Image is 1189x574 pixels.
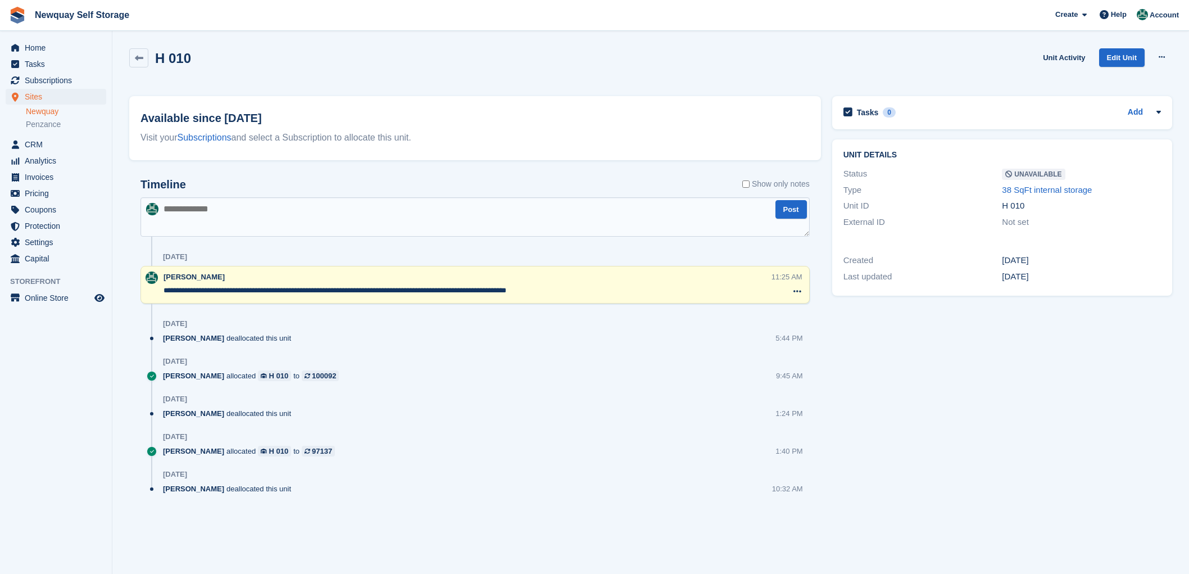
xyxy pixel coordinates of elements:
[302,446,335,457] a: 97137
[1128,106,1143,119] a: Add
[163,395,187,404] div: [DATE]
[772,272,802,282] div: 11:25 AM
[6,56,106,72] a: menu
[163,370,344,381] div: allocated to
[843,254,1002,267] div: Created
[163,370,224,381] span: [PERSON_NAME]
[843,216,1002,229] div: External ID
[6,234,106,250] a: menu
[6,218,106,234] a: menu
[776,370,803,381] div: 9:45 AM
[1099,48,1145,67] a: Edit Unit
[1002,185,1092,195] a: 38 SqFt internal storage
[6,40,106,56] a: menu
[140,110,810,126] h2: Available since [DATE]
[302,370,339,381] a: 100092
[6,89,106,105] a: menu
[775,446,802,457] div: 1:40 PM
[140,131,810,144] div: Visit your and select a Subscription to allocate this unit.
[25,202,92,218] span: Coupons
[25,137,92,152] span: CRM
[312,446,332,457] div: 97137
[163,319,187,328] div: [DATE]
[25,56,92,72] span: Tasks
[25,290,92,306] span: Online Store
[163,333,297,344] div: deallocated this unit
[25,89,92,105] span: Sites
[6,73,106,88] a: menu
[26,119,106,130] a: Penzance
[163,357,187,366] div: [DATE]
[25,40,92,56] span: Home
[163,446,341,457] div: allocated to
[6,153,106,169] a: menu
[843,184,1002,197] div: Type
[163,432,187,441] div: [DATE]
[843,151,1161,160] h2: Unit details
[25,186,92,201] span: Pricing
[857,107,879,117] h2: Tasks
[742,178,810,190] label: Show only notes
[163,446,224,457] span: [PERSON_NAME]
[9,7,26,24] img: stora-icon-8386f47178a22dfd0bd8f6a31ec36ba5ce8667c1dd55bd0f319d3a0aa187defe.svg
[146,203,158,215] img: JON
[775,200,807,219] button: Post
[1038,48,1090,67] a: Unit Activity
[1055,9,1078,20] span: Create
[1002,254,1161,267] div: [DATE]
[1150,10,1179,21] span: Account
[843,200,1002,213] div: Unit ID
[6,251,106,266] a: menu
[163,483,224,494] span: [PERSON_NAME]
[163,483,297,494] div: deallocated this unit
[772,483,803,494] div: 10:32 AM
[178,133,232,142] a: Subscriptions
[312,370,336,381] div: 100092
[6,169,106,185] a: menu
[163,408,224,419] span: [PERSON_NAME]
[6,186,106,201] a: menu
[1137,9,1148,20] img: JON
[163,333,224,344] span: [PERSON_NAME]
[6,137,106,152] a: menu
[25,251,92,266] span: Capital
[25,169,92,185] span: Invoices
[163,470,187,479] div: [DATE]
[10,276,112,287] span: Storefront
[25,234,92,250] span: Settings
[1002,200,1161,213] div: H 010
[25,73,92,88] span: Subscriptions
[146,272,158,284] img: JON
[742,178,750,190] input: Show only notes
[258,370,291,381] a: H 010
[6,202,106,218] a: menu
[258,446,291,457] a: H 010
[26,106,106,117] a: Newquay
[269,446,289,457] div: H 010
[883,107,896,117] div: 0
[25,218,92,234] span: Protection
[775,408,802,419] div: 1:24 PM
[140,178,186,191] h2: Timeline
[269,370,289,381] div: H 010
[155,51,191,66] h2: H 010
[1111,9,1127,20] span: Help
[163,408,297,419] div: deallocated this unit
[25,153,92,169] span: Analytics
[1002,169,1065,180] span: Unavailable
[6,290,106,306] a: menu
[775,333,802,344] div: 5:44 PM
[164,273,225,281] span: [PERSON_NAME]
[843,270,1002,283] div: Last updated
[163,252,187,261] div: [DATE]
[93,291,106,305] a: Preview store
[30,6,134,24] a: Newquay Self Storage
[1002,270,1161,283] div: [DATE]
[1002,216,1161,229] div: Not set
[843,168,1002,180] div: Status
